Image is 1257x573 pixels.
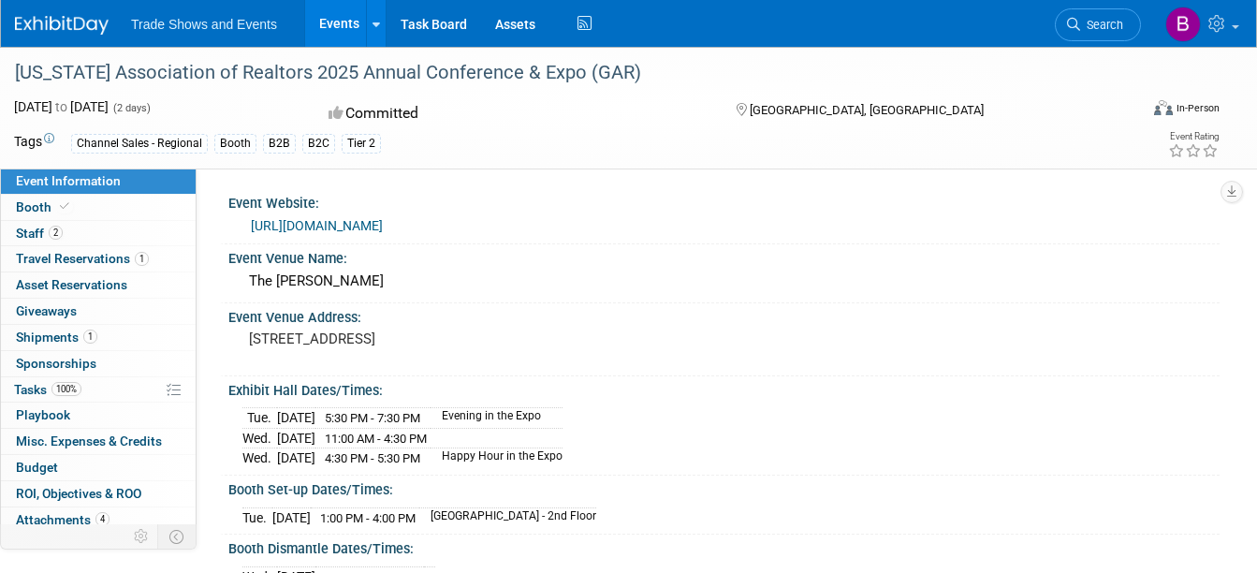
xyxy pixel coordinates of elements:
[1,325,196,350] a: Shipments1
[302,134,335,154] div: B2C
[249,331,621,347] pre: [STREET_ADDRESS]
[277,408,315,429] td: [DATE]
[242,428,277,448] td: Wed.
[242,408,277,429] td: Tue.
[14,99,109,114] span: [DATE] [DATE]
[1,403,196,428] a: Playbook
[228,303,1220,327] div: Event Venue Address:
[1,299,196,324] a: Giveaways
[277,448,315,468] td: [DATE]
[1165,7,1201,42] img: Barbara Wilkinson
[342,134,381,154] div: Tier 2
[16,433,162,448] span: Misc. Expenses & Credits
[71,134,208,154] div: Channel Sales - Regional
[1,351,196,376] a: Sponsorships
[419,507,596,527] td: [GEOGRAPHIC_DATA] - 2nd Floor
[325,411,420,425] span: 5:30 PM - 7:30 PM
[8,56,1117,90] div: [US_STATE] Association of Realtors 2025 Annual Conference & Expo (GAR)
[1,507,196,533] a: Attachments4
[228,535,1220,558] div: Booth Dismantle Dates/Times:
[1168,132,1219,141] div: Event Rating
[16,356,96,371] span: Sponsorships
[1,429,196,454] a: Misc. Expenses & Credits
[1,481,196,507] a: ROI, Objectives & ROO
[16,486,141,501] span: ROI, Objectives & ROO
[325,451,420,465] span: 4:30 PM - 5:30 PM
[1042,97,1220,125] div: Event Format
[1,169,196,194] a: Event Information
[16,330,97,345] span: Shipments
[1,377,196,403] a: Tasks100%
[228,476,1220,499] div: Booth Set-up Dates/Times:
[1055,8,1141,41] a: Search
[1154,100,1173,115] img: Format-Inperson.png
[431,408,563,429] td: Evening in the Expo
[95,512,110,526] span: 4
[111,102,151,114] span: (2 days)
[83,330,97,344] span: 1
[16,303,77,318] span: Giveaways
[431,448,563,468] td: Happy Hour in the Expo
[16,199,73,214] span: Booth
[272,507,311,527] td: [DATE]
[1,221,196,246] a: Staff2
[242,267,1206,296] div: The [PERSON_NAME]
[16,407,70,422] span: Playbook
[1,195,196,220] a: Booth
[131,17,277,32] span: Trade Shows and Events
[251,218,383,233] a: [URL][DOMAIN_NAME]
[228,244,1220,268] div: Event Venue Name:
[14,382,81,397] span: Tasks
[16,226,63,241] span: Staff
[16,277,127,292] span: Asset Reservations
[277,428,315,448] td: [DATE]
[1080,18,1123,32] span: Search
[1,246,196,272] a: Travel Reservations1
[16,460,58,475] span: Budget
[15,16,109,35] img: ExhibitDay
[135,252,149,266] span: 1
[51,382,81,396] span: 100%
[242,507,272,527] td: Tue.
[228,189,1220,213] div: Event Website:
[228,376,1220,400] div: Exhibit Hall Dates/Times:
[1176,101,1220,115] div: In-Person
[14,132,54,154] td: Tags
[125,524,158,549] td: Personalize Event Tab Strip
[750,103,984,117] span: [GEOGRAPHIC_DATA], [GEOGRAPHIC_DATA]
[214,134,256,154] div: Booth
[16,173,121,188] span: Event Information
[242,448,277,468] td: Wed.
[16,251,149,266] span: Travel Reservations
[60,201,69,212] i: Booth reservation complete
[49,226,63,240] span: 2
[158,524,197,549] td: Toggle Event Tabs
[16,512,110,527] span: Attachments
[325,432,427,446] span: 11:00 AM - 4:30 PM
[320,511,416,525] span: 1:00 PM - 4:00 PM
[1,455,196,480] a: Budget
[323,97,706,130] div: Committed
[1,272,196,298] a: Asset Reservations
[52,99,70,114] span: to
[263,134,296,154] div: B2B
